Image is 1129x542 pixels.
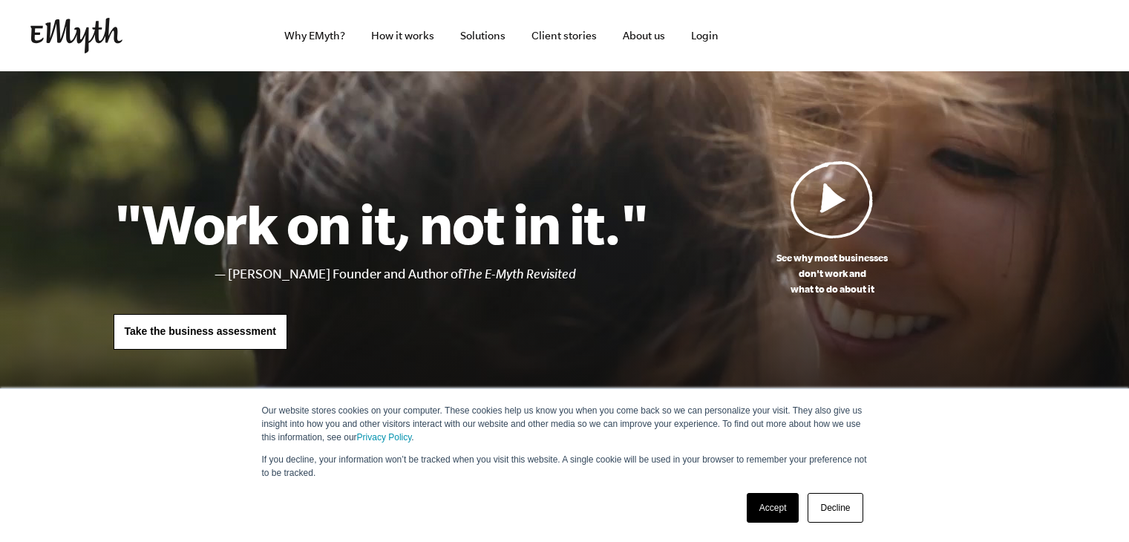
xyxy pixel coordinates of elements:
[262,453,868,480] p: If you decline, your information won’t be tracked when you visit this website. A single cookie wi...
[791,160,874,238] img: Play Video
[125,325,276,337] span: Take the business assessment
[649,160,1016,297] a: See why most businessesdon't work andwhat to do about it
[808,493,863,523] a: Decline
[780,19,936,52] iframe: Embedded CTA
[228,264,649,285] li: [PERSON_NAME] Founder and Author of
[649,250,1016,297] p: See why most businesses don't work and what to do about it
[114,314,287,350] a: Take the business assessment
[747,493,799,523] a: Accept
[114,191,649,256] h1: "Work on it, not in it."
[357,432,412,443] a: Privacy Policy
[462,267,576,281] i: The E-Myth Revisited
[943,19,1099,52] iframe: Embedded CTA
[30,18,122,53] img: EMyth
[262,404,868,444] p: Our website stores cookies on your computer. These cookies help us know you when you come back so...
